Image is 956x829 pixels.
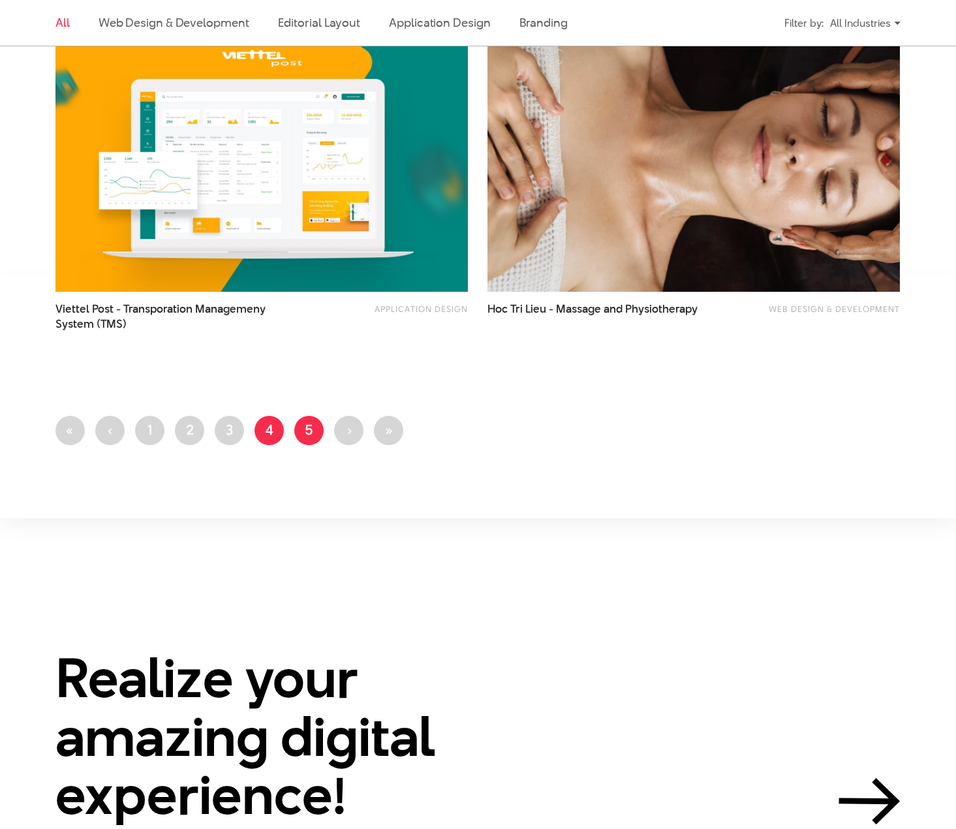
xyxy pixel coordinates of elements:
[108,420,113,439] span: ‹
[294,416,324,445] a: 5
[487,16,900,292] img: Học Trị Liệu - Những khoá học massage và trị liệu tự nhiên
[556,301,601,317] span: Massage
[278,14,361,31] a: Editorial Layout
[55,14,70,31] a: All
[55,16,468,292] img: Viettel Post - Hệ thống quản lý Vận đơn
[55,649,901,824] a: Realize your amazing digital experience!
[487,302,715,332] a: Hoc Tri Lieu - Massage and Physiotherapy
[55,302,283,332] span: Viettel Post - Transporation Managemeny
[55,317,127,332] span: System (TMS)
[604,301,623,317] span: and
[510,301,523,317] span: Tri
[375,303,468,315] a: Application Design
[784,12,824,35] div: Filter by:
[135,416,164,445] a: 1
[519,14,568,31] a: Branding
[389,14,490,31] a: Application Design
[55,302,283,332] a: Viettel Post - Transporation ManagemenySystem (TMS)
[525,301,546,317] span: Lieu
[347,420,352,439] span: ›
[549,301,553,317] span: -
[769,303,900,315] a: Web Design & Development
[830,12,901,35] div: All Industries
[175,416,204,445] a: 2
[99,14,249,31] a: Web Design & Development
[487,301,508,317] span: Hoc
[55,649,512,824] h2: Realize your amazing digital experience!
[625,301,698,317] span: Physiotherapy
[215,416,244,445] a: 3
[384,420,393,439] span: »
[66,420,74,439] span: «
